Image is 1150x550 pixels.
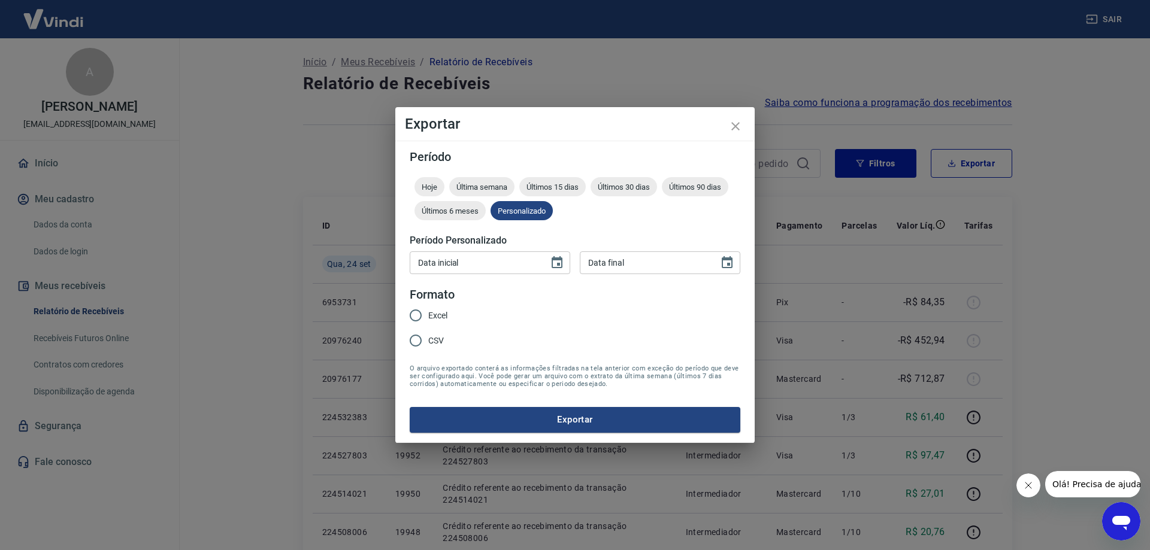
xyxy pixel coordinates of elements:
[414,206,486,215] span: Últimos 6 meses
[414,183,444,192] span: Hoje
[410,251,540,274] input: DD/MM/YYYY
[721,112,750,141] button: close
[545,251,569,275] button: Choose date
[414,177,444,196] div: Hoje
[1102,502,1140,540] iframe: Botão para abrir a janela de mensagens
[414,201,486,220] div: Últimos 6 meses
[405,117,745,131] h4: Exportar
[491,206,553,215] span: Personalizado
[410,151,740,163] h5: Período
[1016,473,1040,497] iframe: Fechar mensagem
[410,235,740,247] h5: Período Personalizado
[591,177,657,196] div: Últimos 30 dias
[491,201,553,220] div: Personalizado
[410,364,740,388] span: O arquivo exportado conterá as informações filtradas na tela anterior com exceção do período que ...
[410,286,455,303] legend: Formato
[449,177,515,196] div: Última semana
[662,177,728,196] div: Últimos 90 dias
[1045,471,1140,497] iframe: Mensagem da empresa
[591,183,657,192] span: Últimos 30 dias
[428,309,447,322] span: Excel
[715,251,739,275] button: Choose date
[7,8,101,18] span: Olá! Precisa de ajuda?
[519,177,586,196] div: Últimos 15 dias
[580,251,710,274] input: DD/MM/YYYY
[428,335,444,347] span: CSV
[662,183,728,192] span: Últimos 90 dias
[449,183,515,192] span: Última semana
[519,183,586,192] span: Últimos 15 dias
[410,407,740,432] button: Exportar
